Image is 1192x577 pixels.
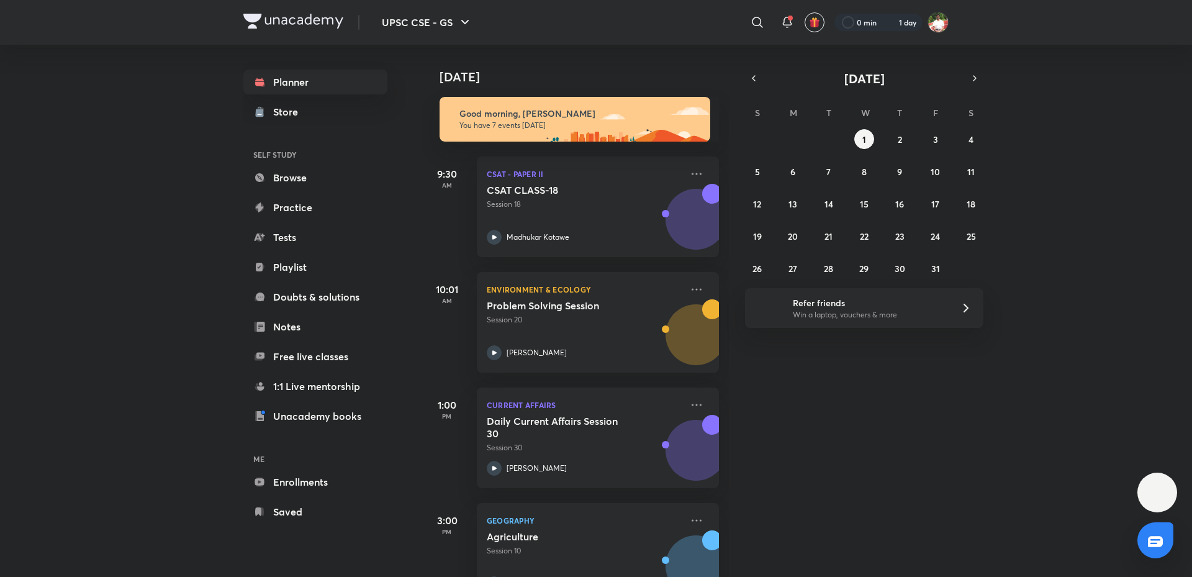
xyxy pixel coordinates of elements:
button: October 28, 2025 [819,258,839,278]
img: morning [440,97,710,142]
button: [DATE] [762,70,966,87]
abbr: Saturday [968,107,973,119]
button: October 3, 2025 [926,129,946,149]
a: Planner [243,70,387,94]
button: October 12, 2025 [747,194,767,214]
a: Playlist [243,255,387,279]
img: Avatar [666,427,726,486]
button: October 19, 2025 [747,226,767,246]
h6: SELF STUDY [243,144,387,165]
abbr: October 12, 2025 [753,198,761,210]
p: Environment & Ecology [487,282,682,297]
abbr: October 18, 2025 [967,198,975,210]
abbr: October 31, 2025 [931,263,940,275]
abbr: October 3, 2025 [933,134,938,145]
a: Notes [243,314,387,339]
h5: Problem Solving Session [487,299,641,312]
abbr: October 25, 2025 [967,230,976,242]
button: October 6, 2025 [783,161,803,181]
abbr: October 14, 2025 [824,198,833,210]
button: October 22, 2025 [854,226,874,246]
abbr: October 24, 2025 [931,230,940,242]
abbr: October 20, 2025 [788,230,798,242]
button: October 25, 2025 [961,226,981,246]
a: Store [243,99,387,124]
img: streak [884,16,896,29]
p: Madhukar Kotawe [507,232,569,243]
abbr: October 6, 2025 [790,166,795,178]
p: Session 20 [487,314,682,325]
button: October 17, 2025 [926,194,946,214]
abbr: October 26, 2025 [752,263,762,275]
p: [PERSON_NAME] [507,347,567,358]
button: October 1, 2025 [854,129,874,149]
p: Session 30 [487,442,682,453]
button: October 26, 2025 [747,258,767,278]
abbr: October 29, 2025 [859,263,869,275]
abbr: October 27, 2025 [788,263,797,275]
button: October 4, 2025 [961,129,981,149]
abbr: October 15, 2025 [860,198,869,210]
abbr: October 22, 2025 [860,230,869,242]
h5: CSAT CLASS-18 [487,184,641,196]
button: October 15, 2025 [854,194,874,214]
p: AM [422,297,472,304]
a: Browse [243,165,387,190]
abbr: October 10, 2025 [931,166,940,178]
button: October 18, 2025 [961,194,981,214]
a: Tests [243,225,387,250]
button: October 9, 2025 [890,161,910,181]
button: October 7, 2025 [819,161,839,181]
abbr: October 2, 2025 [898,134,902,145]
a: Free live classes [243,344,387,369]
p: PM [422,412,472,420]
img: referral [755,296,780,320]
button: October 11, 2025 [961,161,981,181]
h5: Agriculture [487,530,641,543]
abbr: October 7, 2025 [826,166,831,178]
h6: ME [243,448,387,470]
h5: Daily Current Affairs Session 30 [487,415,641,440]
p: Session 18 [487,199,682,210]
h5: 10:01 [422,282,472,297]
button: October 10, 2025 [926,161,946,181]
abbr: October 21, 2025 [824,230,833,242]
button: UPSC CSE - GS [374,10,480,35]
abbr: October 9, 2025 [897,166,902,178]
abbr: October 30, 2025 [895,263,905,275]
p: Current Affairs [487,398,682,412]
a: Practice [243,195,387,220]
h5: 3:00 [422,513,472,528]
abbr: October 23, 2025 [895,230,905,242]
button: avatar [805,12,824,32]
button: October 20, 2025 [783,226,803,246]
button: October 31, 2025 [926,258,946,278]
h6: Refer friends [793,296,946,309]
h4: [DATE] [440,70,731,84]
div: Store [273,104,305,119]
img: ttu [1150,485,1165,500]
abbr: Sunday [755,107,760,119]
p: Session 10 [487,545,682,557]
button: October 30, 2025 [890,258,910,278]
p: AM [422,181,472,189]
abbr: October 16, 2025 [895,198,904,210]
button: October 23, 2025 [890,226,910,246]
abbr: October 4, 2025 [968,134,973,145]
abbr: Monday [790,107,797,119]
button: October 2, 2025 [890,129,910,149]
h5: 1:00 [422,398,472,412]
img: unacademy [651,299,719,385]
a: Saved [243,499,387,524]
abbr: October 28, 2025 [824,263,833,275]
a: Enrollments [243,470,387,494]
a: Unacademy books [243,404,387,429]
a: 1:1 Live mentorship [243,374,387,399]
abbr: October 11, 2025 [967,166,975,178]
abbr: Thursday [897,107,902,119]
h5: 9:30 [422,166,472,181]
abbr: October 5, 2025 [755,166,760,178]
p: Win a laptop, vouchers & more [793,309,946,320]
abbr: October 1, 2025 [862,134,866,145]
button: October 16, 2025 [890,194,910,214]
